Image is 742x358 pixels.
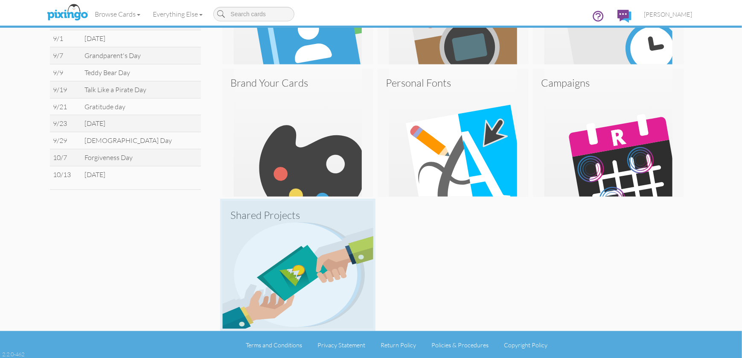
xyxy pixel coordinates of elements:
[81,81,201,98] td: Talk Like a Pirate Day
[246,341,302,349] a: Terms and Conditions
[81,149,201,166] td: Forgiveness Day
[50,149,81,166] td: 10/7
[617,10,631,23] img: comments.svg
[50,81,81,98] td: 9/19
[81,115,201,132] td: [DATE]
[231,210,365,221] h3: Shared Projects
[81,64,201,81] td: Teddy Bear Day
[378,69,529,197] img: personal-font.svg
[45,2,90,23] img: pixingo logo
[541,77,675,88] h3: Campaigns
[89,3,147,25] a: Browse Cards
[147,3,209,25] a: Everything Else
[50,30,81,47] td: 9/1
[50,64,81,81] td: 9/9
[638,3,699,25] a: [PERSON_NAME]
[222,201,373,329] img: shared-projects.png
[50,166,81,183] td: 10/13
[50,47,81,64] td: 9/7
[50,132,81,149] td: 9/29
[317,341,365,349] a: Privacy Statement
[222,69,373,197] img: brand-cards.svg
[81,47,201,64] td: Grandparent's Day
[213,7,294,21] input: Search cards
[2,350,24,358] div: 2.2.0-462
[504,341,547,349] a: Copyright Policy
[81,98,201,115] td: Gratitude day
[431,341,489,349] a: Policies & Procedures
[81,30,201,47] td: [DATE]
[381,341,416,349] a: Return Policy
[81,132,201,149] td: [DEMOGRAPHIC_DATA] Day
[644,11,693,18] span: [PERSON_NAME]
[533,69,684,197] img: ripll_dashboard.svg
[50,98,81,115] td: 9/21
[386,77,520,88] h3: Personal Fonts
[50,115,81,132] td: 9/23
[231,77,365,88] h3: Brand Your Cards
[81,166,201,183] td: [DATE]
